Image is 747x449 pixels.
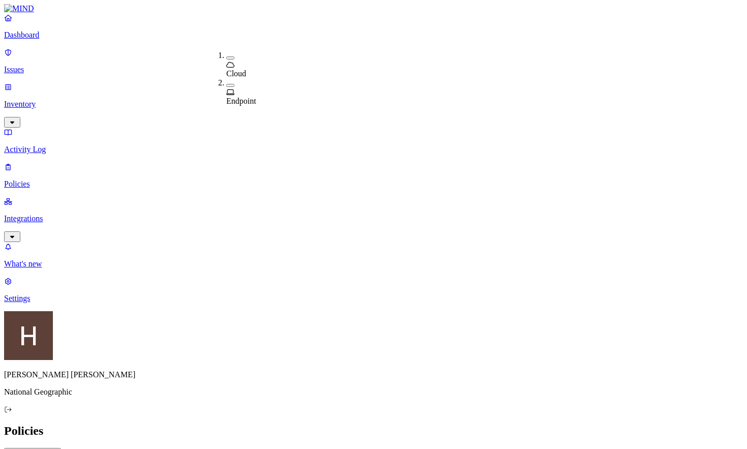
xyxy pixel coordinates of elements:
p: Dashboard [4,31,743,40]
h2: Policies [4,424,743,438]
p: Activity Log [4,145,743,154]
a: Settings [4,277,743,303]
p: [PERSON_NAME] [PERSON_NAME] [4,370,743,379]
img: Henderson Jones [4,311,53,360]
p: Policies [4,179,743,189]
a: What's new [4,242,743,268]
img: MIND [4,4,34,13]
p: National Geographic [4,387,743,397]
a: MIND [4,4,743,13]
span: Cloud [226,69,246,78]
span: Endpoint [226,97,256,105]
a: Integrations [4,197,743,241]
a: Issues [4,48,743,74]
p: Inventory [4,100,743,109]
a: Dashboard [4,13,743,40]
a: Inventory [4,82,743,126]
p: Issues [4,65,743,74]
a: Policies [4,162,743,189]
p: What's new [4,259,743,268]
p: Settings [4,294,743,303]
p: Integrations [4,214,743,223]
a: Activity Log [4,128,743,154]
